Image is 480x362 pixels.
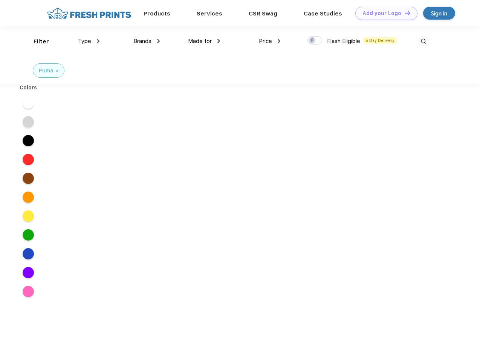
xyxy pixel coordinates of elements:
[327,38,360,44] span: Flash Eligible
[278,39,280,43] img: dropdown.png
[97,39,99,43] img: dropdown.png
[431,9,447,18] div: Sign in
[144,10,170,17] a: Products
[45,7,133,20] img: fo%20logo%202.webp
[39,67,54,75] div: Puma
[78,38,91,44] span: Type
[259,38,272,44] span: Price
[217,39,220,43] img: dropdown.png
[34,37,49,46] div: Filter
[363,37,397,44] span: 5 Day Delivery
[423,7,455,20] a: Sign in
[405,11,410,15] img: DT
[249,10,277,17] a: CSR Swag
[56,70,58,72] img: filter_cancel.svg
[362,10,401,17] div: Add your Logo
[417,35,430,48] img: desktop_search.svg
[133,38,151,44] span: Brands
[14,84,43,92] div: Colors
[197,10,222,17] a: Services
[188,38,212,44] span: Made for
[157,39,160,43] img: dropdown.png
